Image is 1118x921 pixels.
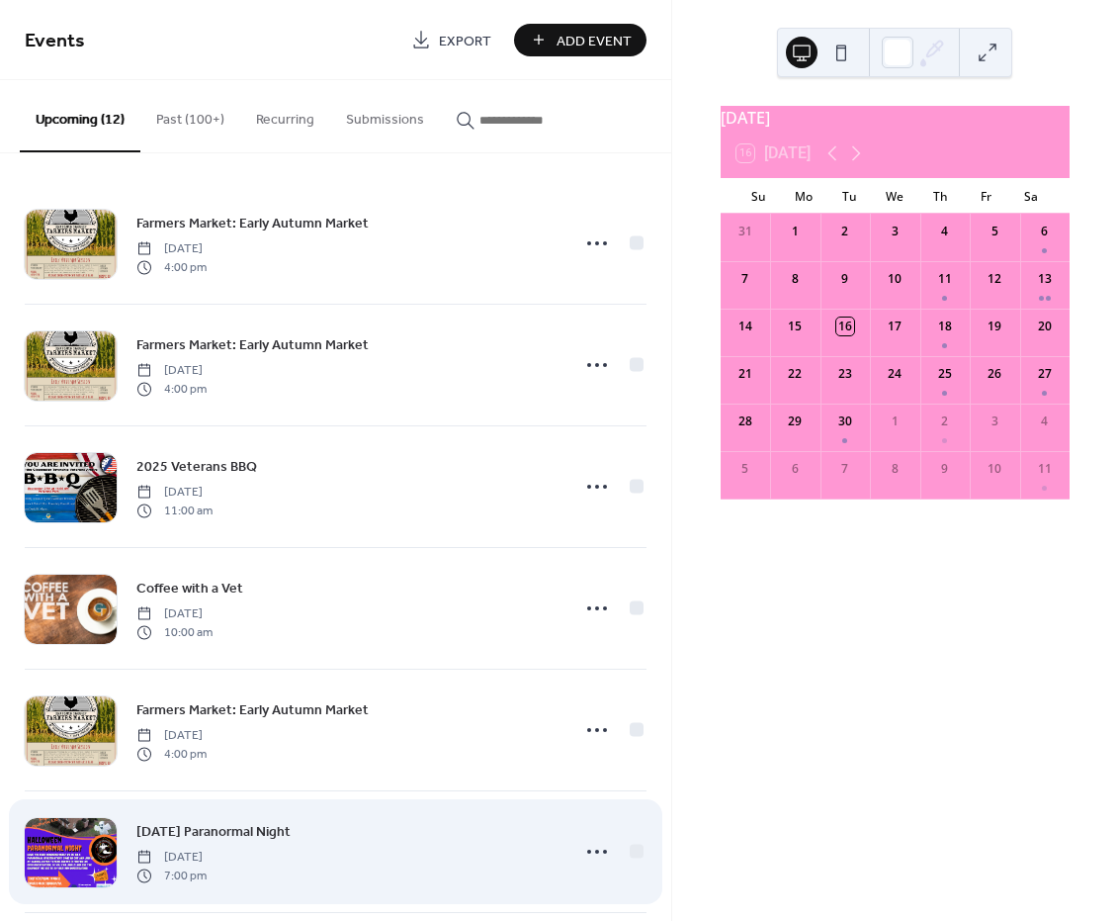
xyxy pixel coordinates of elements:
div: 24 [886,365,903,383]
span: Add Event [557,31,632,51]
span: 4:00 pm [136,380,207,398]
div: 4 [1036,413,1054,430]
a: Farmers Market: Early Autumn Market [136,212,369,234]
div: 2 [836,223,854,240]
span: [DATE] [136,240,207,258]
span: [DATE] Paranormal Night [136,822,291,843]
span: Farmers Market: Early Autumn Market [136,335,369,356]
span: [DATE] [136,727,207,745]
a: Coffee with a Vet [136,577,243,599]
a: 2025 Veterans BBQ [136,455,257,478]
div: 31 [736,223,754,240]
div: [DATE] [721,106,1070,130]
span: 4:00 pm [136,258,207,276]
div: 17 [886,318,903,335]
div: 9 [936,460,954,478]
div: Mo [782,178,827,214]
div: We [872,178,917,214]
div: 10 [886,270,903,288]
button: Upcoming (12) [20,80,140,152]
span: 7:00 pm [136,867,207,884]
div: 12 [986,270,1003,288]
span: [DATE] [136,362,207,380]
div: 6 [786,460,804,478]
div: Sa [1008,178,1054,214]
div: 11 [1036,460,1054,478]
a: Farmers Market: Early Autumn Market [136,698,369,721]
div: 14 [736,318,754,335]
div: 30 [836,413,854,430]
div: 8 [786,270,804,288]
div: 27 [1036,365,1054,383]
div: Su [736,178,782,214]
span: Farmers Market: Early Autumn Market [136,214,369,234]
div: 8 [886,460,903,478]
div: 15 [786,318,804,335]
div: 5 [736,460,754,478]
div: 5 [986,223,1003,240]
span: Coffee with a Vet [136,579,243,599]
div: 7 [736,270,754,288]
span: Events [25,22,85,60]
div: 28 [736,413,754,430]
button: Past (100+) [140,80,240,150]
div: 19 [986,318,1003,335]
div: 22 [786,365,804,383]
div: 16 [836,318,854,335]
span: 10:00 am [136,623,213,641]
div: 3 [886,223,903,240]
div: 29 [786,413,804,430]
span: Farmers Market: Early Autumn Market [136,700,369,721]
div: 4 [936,223,954,240]
div: 10 [986,460,1003,478]
div: 25 [936,365,954,383]
a: Export [396,24,506,56]
div: 11 [936,270,954,288]
span: [DATE] [136,849,207,867]
div: Th [917,178,963,214]
div: 23 [836,365,854,383]
div: 18 [936,318,954,335]
span: 2025 Veterans BBQ [136,457,257,478]
div: 7 [836,460,854,478]
div: 6 [1036,223,1054,240]
button: Recurring [240,80,330,150]
span: Export [439,31,491,51]
span: [DATE] [136,605,213,623]
div: 20 [1036,318,1054,335]
div: 13 [1036,270,1054,288]
span: 4:00 pm [136,745,207,763]
span: [DATE] [136,484,213,502]
a: Farmers Market: Early Autumn Market [136,333,369,356]
span: 11:00 am [136,502,213,519]
div: Fr [963,178,1008,214]
div: 1 [786,223,804,240]
button: Submissions [330,80,440,150]
div: 2 [936,413,954,430]
div: 21 [736,365,754,383]
button: Add Event [514,24,646,56]
div: 1 [886,413,903,430]
div: 26 [986,365,1003,383]
div: 3 [986,413,1003,430]
div: 9 [836,270,854,288]
div: Tu [826,178,872,214]
a: [DATE] Paranormal Night [136,820,291,843]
